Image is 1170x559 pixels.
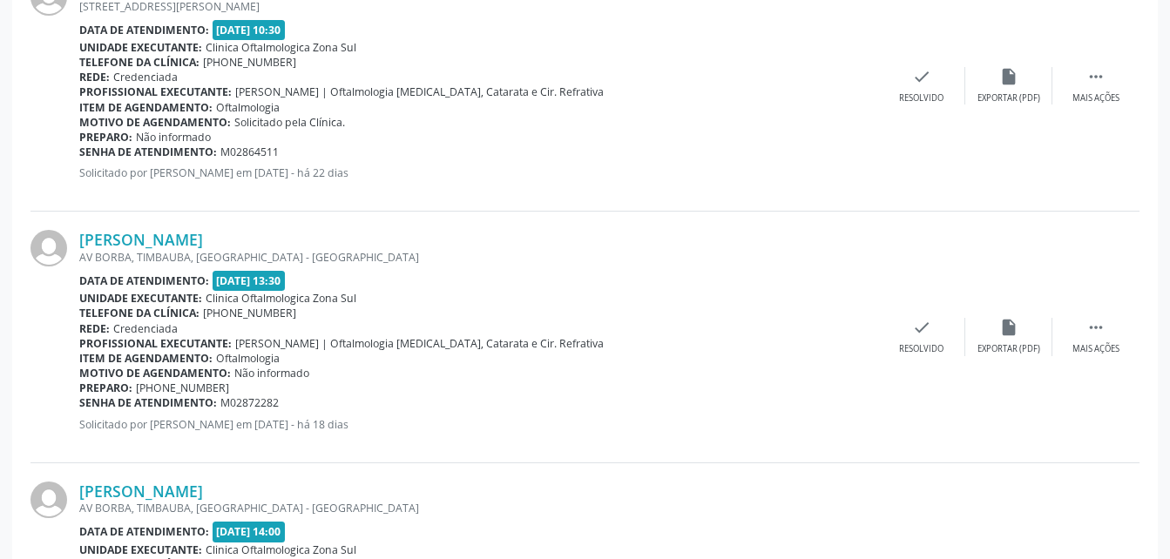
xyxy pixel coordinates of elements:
[899,343,943,355] div: Resolvido
[912,318,931,337] i: check
[79,306,200,320] b: Telefone da clínica:
[1072,92,1119,104] div: Mais ações
[79,230,203,249] a: [PERSON_NAME]
[203,55,296,70] span: [PHONE_NUMBER]
[999,67,1018,86] i: insert_drive_file
[206,291,356,306] span: Clinica Oftalmologica Zona Sul
[79,417,878,432] p: Solicitado por [PERSON_NAME] em [DATE] - há 18 dias
[216,100,280,115] span: Oftalmologia
[213,20,286,40] span: [DATE] 10:30
[213,522,286,542] span: [DATE] 14:00
[79,130,132,145] b: Preparo:
[203,306,296,320] span: [PHONE_NUMBER]
[30,482,67,518] img: img
[79,542,202,557] b: Unidade executante:
[79,84,232,99] b: Profissional executante:
[136,130,211,145] span: Não informado
[79,524,209,539] b: Data de atendimento:
[79,273,209,288] b: Data de atendimento:
[113,321,178,336] span: Credenciada
[79,165,878,180] p: Solicitado por [PERSON_NAME] em [DATE] - há 22 dias
[79,23,209,37] b: Data de atendimento:
[79,55,200,70] b: Telefone da clínica:
[220,395,279,410] span: M02872282
[79,321,110,336] b: Rede:
[216,351,280,366] span: Oftalmologia
[79,70,110,84] b: Rede:
[79,40,202,55] b: Unidade executante:
[79,482,203,501] a: [PERSON_NAME]
[206,40,356,55] span: Clinica Oftalmologica Zona Sul
[213,271,286,291] span: [DATE] 13:30
[79,145,217,159] b: Senha de atendimento:
[136,381,229,395] span: [PHONE_NUMBER]
[79,395,217,410] b: Senha de atendimento:
[79,115,231,130] b: Motivo de agendamento:
[1086,318,1106,337] i: 
[235,84,604,99] span: [PERSON_NAME] | Oftalmologia [MEDICAL_DATA], Catarata e Cir. Refrativa
[234,366,309,381] span: Não informado
[79,351,213,366] b: Item de agendamento:
[79,291,202,306] b: Unidade executante:
[79,250,878,265] div: AV BORBA, TIMBAUBA, [GEOGRAPHIC_DATA] - [GEOGRAPHIC_DATA]
[977,92,1040,104] div: Exportar (PDF)
[1072,343,1119,355] div: Mais ações
[79,336,232,351] b: Profissional executante:
[1086,67,1106,86] i: 
[113,70,178,84] span: Credenciada
[79,381,132,395] b: Preparo:
[79,366,231,381] b: Motivo de agendamento:
[912,67,931,86] i: check
[79,501,878,515] div: AV BORBA, TIMBAUBA, [GEOGRAPHIC_DATA] - [GEOGRAPHIC_DATA]
[999,318,1018,337] i: insert_drive_file
[234,115,345,130] span: Solicitado pela Clínica.
[977,343,1040,355] div: Exportar (PDF)
[206,542,356,557] span: Clinica Oftalmologica Zona Sul
[235,336,604,351] span: [PERSON_NAME] | Oftalmologia [MEDICAL_DATA], Catarata e Cir. Refrativa
[79,100,213,115] b: Item de agendamento:
[220,145,279,159] span: M02864511
[30,230,67,266] img: img
[899,92,943,104] div: Resolvido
